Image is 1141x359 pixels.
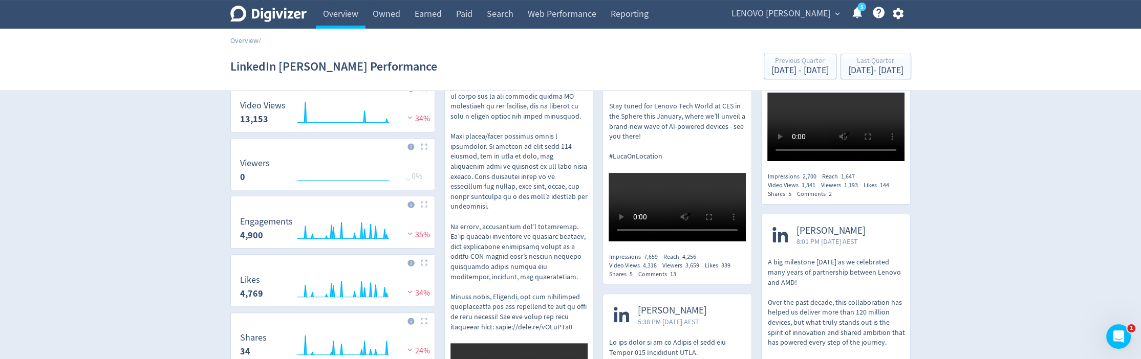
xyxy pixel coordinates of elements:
dt: Likes [240,274,263,286]
span: 5 [629,270,632,278]
h1: LinkedIn [PERSON_NAME] Performance [230,50,437,83]
img: Placeholder [421,259,427,266]
img: Placeholder [421,318,427,324]
span: 1 [1127,324,1135,332]
div: Previous Quarter [771,57,829,66]
svg: Video Views 13,153 [235,101,430,128]
dt: Video Views [240,100,286,111]
img: Placeholder [421,143,427,150]
span: 1,647 [841,172,854,181]
span: 339 [721,261,730,270]
img: negative-performance.svg [405,230,415,237]
div: Likes [704,261,736,270]
svg: Likes 4,769 [235,275,430,302]
strong: 4,900 [240,229,263,241]
span: 34% [405,288,430,298]
div: Reach [822,172,860,181]
div: Viewers [821,181,863,190]
span: 1,193 [844,181,857,189]
div: Viewers [662,261,704,270]
div: Comments [796,190,837,198]
strong: 13,153 [240,113,268,125]
span: [PERSON_NAME] [796,225,865,237]
div: Impressions [767,172,822,181]
text: 5 [860,4,863,11]
span: 13 [670,270,676,278]
img: Placeholder [421,201,427,208]
button: LENOVO [PERSON_NAME] [728,6,843,22]
span: LENOVO [PERSON_NAME] [731,6,830,22]
span: 144 [879,181,889,189]
dt: Viewers [240,158,270,169]
span: 4,318 [642,261,656,270]
span: 3,659 [685,261,699,270]
span: [PERSON_NAME] [637,305,706,317]
div: Video Views [767,181,821,190]
span: 5:38 PM [DATE] AEST [637,317,706,327]
div: Reach [663,253,701,261]
span: 4,256 [682,253,696,261]
iframe: Intercom live chat [1106,324,1131,349]
div: Shares [767,190,796,198]
a: Overview [230,36,259,45]
span: 5 [788,190,791,198]
span: 2 [828,190,831,198]
span: 7,659 [643,253,657,261]
div: [DATE] - [DATE] [848,66,903,75]
span: 24% [405,346,430,356]
div: Likes [863,181,894,190]
strong: 4,769 [240,287,263,300]
div: Impressions [609,253,663,261]
strong: 34 [240,345,250,357]
span: / [259,36,261,45]
strong: 0 [240,171,245,183]
span: 2,700 [802,172,816,181]
div: [DATE] - [DATE] [771,66,829,75]
div: Last Quarter [848,57,903,66]
span: 1,341 [801,181,815,189]
div: Comments [638,270,681,279]
span: _ 0% [406,171,422,182]
div: Video Views [609,261,662,270]
span: 35% [405,230,430,240]
dt: Shares [240,332,267,344]
svg: Viewers 0 [235,159,430,186]
div: Shares [609,270,638,279]
img: negative-performance.svg [405,114,415,121]
a: 5 [857,3,866,11]
button: Previous Quarter[DATE] - [DATE] [764,54,836,79]
dt: Engagements [240,216,293,228]
svg: Engagements 4,900 [235,217,430,244]
span: 8:01 PM [DATE] AEST [796,236,865,246]
img: negative-performance.svg [405,346,415,353]
button: Last Quarter[DATE]- [DATE] [841,54,911,79]
span: expand_more [833,9,842,18]
span: 34% [405,114,430,124]
img: negative-performance.svg [405,288,415,296]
